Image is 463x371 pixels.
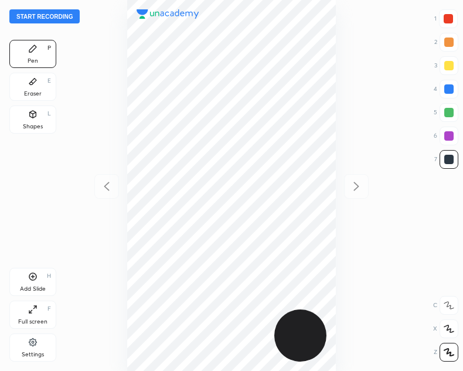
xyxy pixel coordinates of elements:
div: Add Slide [20,286,46,292]
div: Settings [22,352,44,358]
div: X [433,319,458,338]
div: 7 [434,150,458,169]
div: 3 [434,56,458,75]
img: logo.38c385cc.svg [137,9,199,19]
div: F [47,306,51,312]
button: Start recording [9,9,80,23]
div: Eraser [24,91,42,97]
div: 1 [434,9,458,28]
div: 5 [434,103,458,122]
div: E [47,78,51,84]
div: 2 [434,33,458,52]
div: Shapes [23,124,43,130]
div: Pen [28,58,38,64]
div: Full screen [18,319,47,325]
div: 6 [434,127,458,145]
div: Z [434,343,458,362]
div: H [47,273,51,279]
div: 4 [434,80,458,98]
div: L [47,111,51,117]
div: C [433,296,458,315]
div: P [47,45,51,51]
